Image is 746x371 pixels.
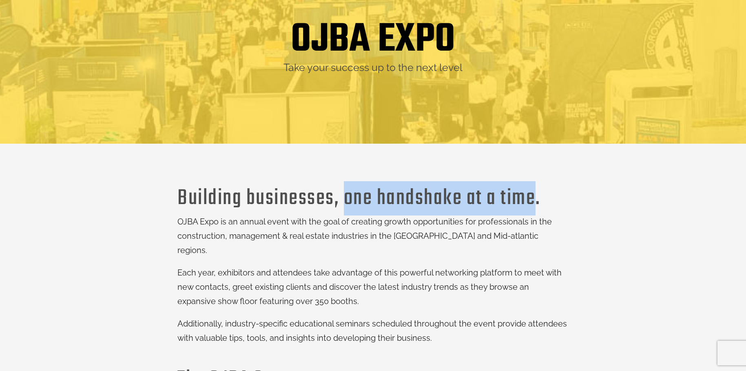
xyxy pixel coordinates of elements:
h3: Building businesses, one handshake at a time. [177,193,569,204]
h2: Take your success up to the next level [94,61,653,74]
p: Each year, exhibitors and attendees take advantage of this powerful networking platform to meet w... [177,266,569,309]
p: OJBA Expo is an annual event with the goal of creating growth opportunities for professionals in ... [177,215,569,258]
p: Additionally, industry-specific educational seminars scheduled throughout the event provide atten... [177,317,569,345]
h1: OJBA EXPO [291,19,455,61]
